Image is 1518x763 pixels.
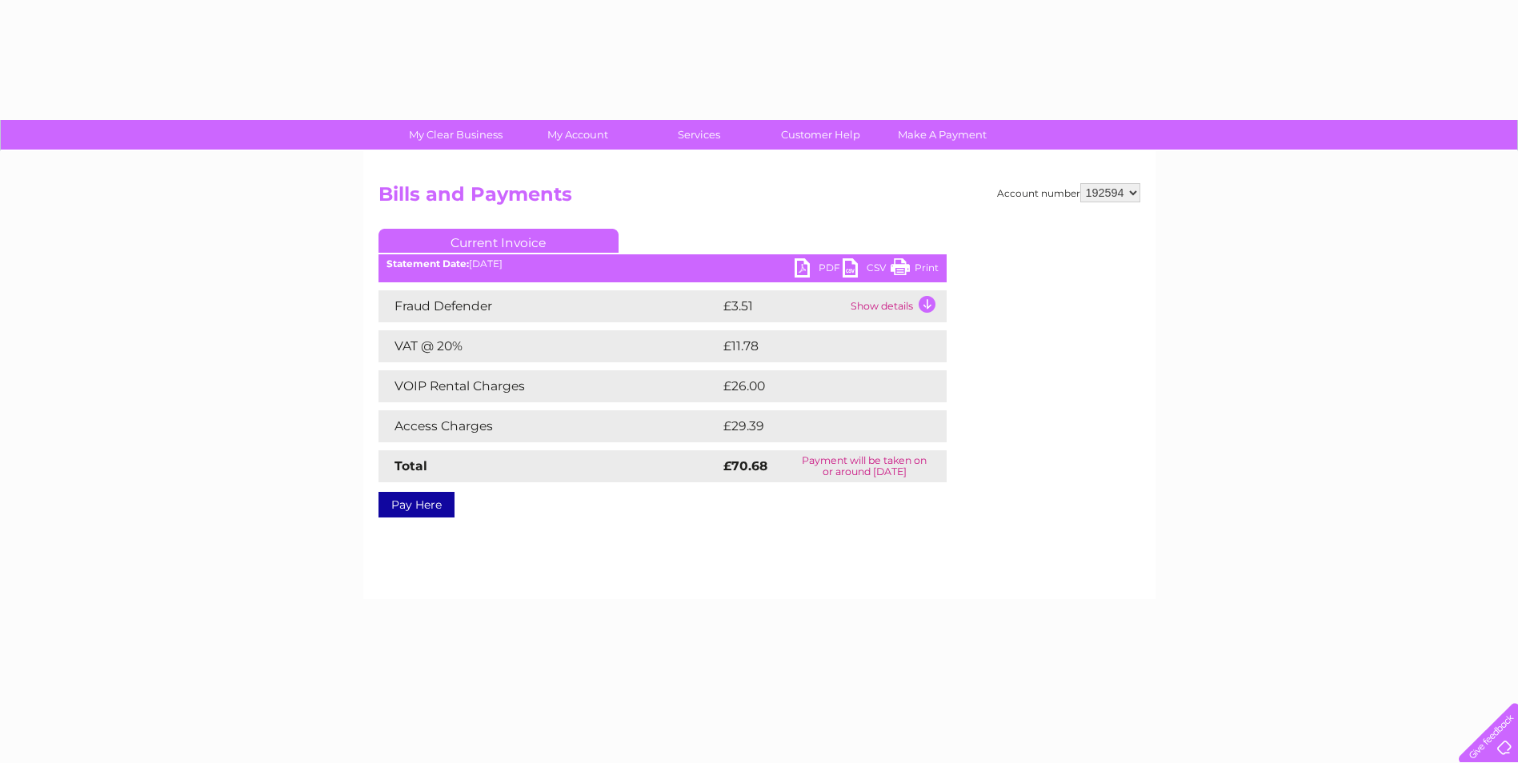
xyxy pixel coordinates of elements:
[633,120,765,150] a: Services
[511,120,643,150] a: My Account
[783,450,946,482] td: Payment will be taken on or around [DATE]
[719,370,915,402] td: £26.00
[378,258,947,270] div: [DATE]
[387,258,469,270] b: Statement Date:
[723,458,767,473] strong: £70.68
[847,290,947,322] td: Show details
[719,410,915,442] td: £29.39
[395,458,427,473] strong: Total
[719,290,847,322] td: £3.51
[997,183,1140,202] div: Account number
[378,330,719,362] td: VAT @ 20%
[719,330,911,362] td: £11.78
[390,120,522,150] a: My Clear Business
[378,183,1140,214] h2: Bills and Payments
[755,120,887,150] a: Customer Help
[378,492,455,517] a: Pay Here
[378,410,719,442] td: Access Charges
[843,258,891,282] a: CSV
[891,258,939,282] a: Print
[378,290,719,322] td: Fraud Defender
[795,258,843,282] a: PDF
[378,370,719,402] td: VOIP Rental Charges
[378,229,619,253] a: Current Invoice
[876,120,1008,150] a: Make A Payment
